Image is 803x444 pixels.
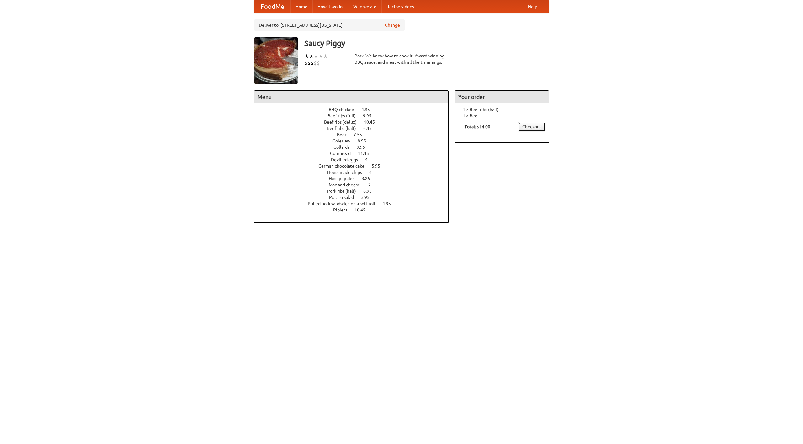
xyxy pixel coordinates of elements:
span: 4.95 [382,201,397,206]
div: Deliver to: [STREET_ADDRESS][US_STATE] [254,19,405,31]
li: $ [314,60,317,67]
a: Recipe videos [381,0,419,13]
span: 10.45 [364,120,381,125]
img: angular.jpg [254,37,298,84]
span: 4 [369,170,378,175]
span: Potato salad [329,195,360,200]
li: $ [304,60,307,67]
a: Pulled pork sandwich on a soft roll 4.95 [308,201,402,206]
li: 1 × Beer [458,113,545,119]
span: Pork ribs (half) [327,189,362,194]
a: Checkout [518,122,545,131]
span: 7.55 [354,132,368,137]
a: Beef ribs (half) 6.45 [327,126,383,131]
div: Pork. We know how to cook it. Award-winning BBQ sauce, and meat with all the trimmings. [354,53,449,65]
span: 11.45 [358,151,375,156]
span: 10.45 [354,207,372,212]
a: FoodMe [254,0,290,13]
span: 5.95 [372,163,386,169]
a: Help [523,0,542,13]
span: 4.95 [361,107,376,112]
span: 8.95 [358,138,372,143]
span: Collards [333,145,356,150]
span: German chocolate cake [318,163,371,169]
span: Beef ribs (delux) [324,120,363,125]
span: 3.25 [362,176,376,181]
span: Beef ribs (half) [327,126,362,131]
span: Devilled eggs [331,157,364,162]
span: Hushpuppies [329,176,361,181]
li: ★ [304,53,309,60]
span: Cornbread [330,151,357,156]
span: 4 [365,157,374,162]
span: Beer [337,132,353,137]
a: German chocolate cake 5.95 [318,163,392,169]
h4: Menu [254,91,448,103]
a: Housemade chips 4 [327,170,383,175]
li: ★ [314,53,318,60]
a: Who we are [348,0,381,13]
span: Beef ribs (full) [327,113,362,118]
span: 6.45 [363,126,378,131]
a: Coleslaw 8.95 [332,138,378,143]
span: Pulled pork sandwich on a soft roll [308,201,381,206]
span: 9.95 [363,113,378,118]
span: Riblets [333,207,354,212]
li: 1 × Beef ribs (half) [458,106,545,113]
h4: Your order [455,91,549,103]
span: Housemade chips [327,170,368,175]
a: Beef ribs (full) 9.95 [327,113,383,118]
a: Beef ribs (delux) 10.45 [324,120,386,125]
li: ★ [318,53,323,60]
a: Beer 7.55 [337,132,374,137]
li: ★ [323,53,328,60]
a: Devilled eggs 4 [331,157,379,162]
a: Riblets 10.45 [333,207,377,212]
span: 9.95 [357,145,371,150]
span: BBQ chicken [329,107,360,112]
span: 6 [367,182,376,187]
li: $ [317,60,320,67]
a: How it works [312,0,348,13]
a: Collards 9.95 [333,145,377,150]
span: Mac and cheese [329,182,366,187]
a: Hushpuppies 3.25 [329,176,382,181]
span: 6.95 [363,189,378,194]
li: $ [311,60,314,67]
a: Cornbread 11.45 [330,151,380,156]
span: Coleslaw [332,138,357,143]
span: 3.95 [361,195,376,200]
a: Change [385,22,400,28]
li: $ [307,60,311,67]
li: ★ [309,53,314,60]
a: Potato salad 3.95 [329,195,381,200]
a: Pork ribs (half) 6.95 [327,189,383,194]
a: Mac and cheese 6 [329,182,381,187]
a: Home [290,0,312,13]
h3: Saucy Piggy [304,37,549,50]
a: BBQ chicken 4.95 [329,107,381,112]
b: Total: $14.00 [465,124,490,129]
